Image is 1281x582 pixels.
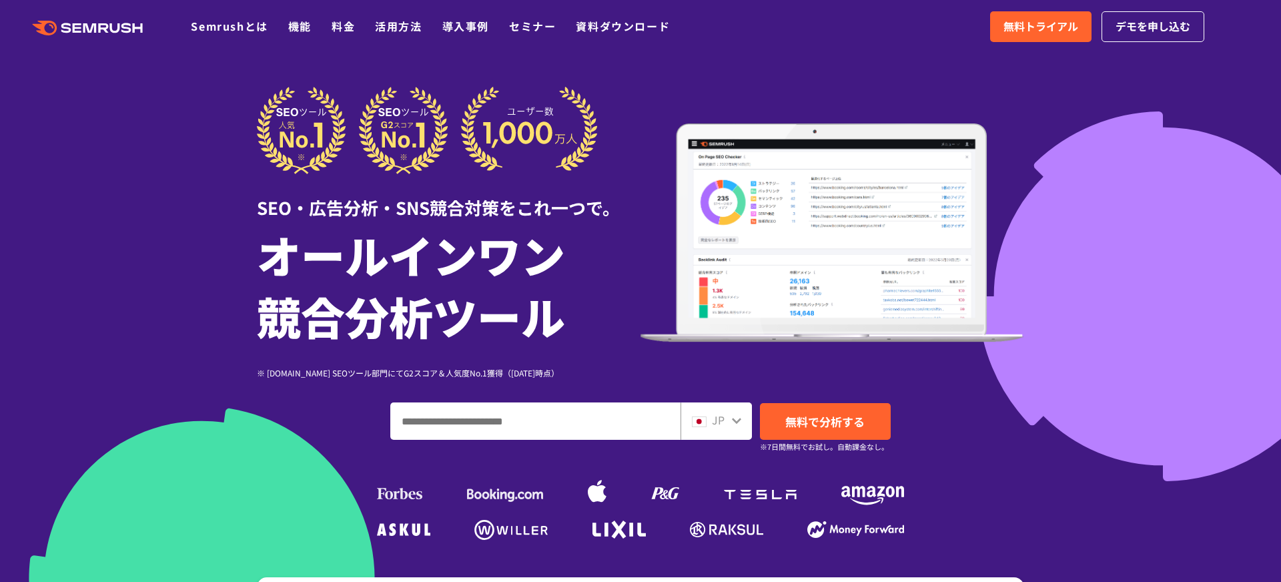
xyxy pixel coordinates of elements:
[712,412,725,428] span: JP
[1116,18,1190,35] span: デモを申し込む
[257,224,640,346] h1: オールインワン 競合分析ツール
[191,18,268,34] a: Semrushとは
[391,403,680,439] input: ドメイン、キーワードまたはURLを入力してください
[332,18,355,34] a: 料金
[1102,11,1204,42] a: デモを申し込む
[785,413,865,430] span: 無料で分析する
[760,441,889,453] small: ※7日間無料でお試し。自動課金なし。
[257,366,640,379] div: ※ [DOMAIN_NAME] SEOツール部門にてG2スコア＆人気度No.1獲得（[DATE]時点）
[288,18,312,34] a: 機能
[442,18,489,34] a: 導入事例
[375,18,422,34] a: 活用方法
[509,18,556,34] a: セミナー
[257,174,640,220] div: SEO・広告分析・SNS競合対策をこれ一つで。
[760,403,891,440] a: 無料で分析する
[990,11,1092,42] a: 無料トライアル
[1003,18,1078,35] span: 無料トライアル
[576,18,670,34] a: 資料ダウンロード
